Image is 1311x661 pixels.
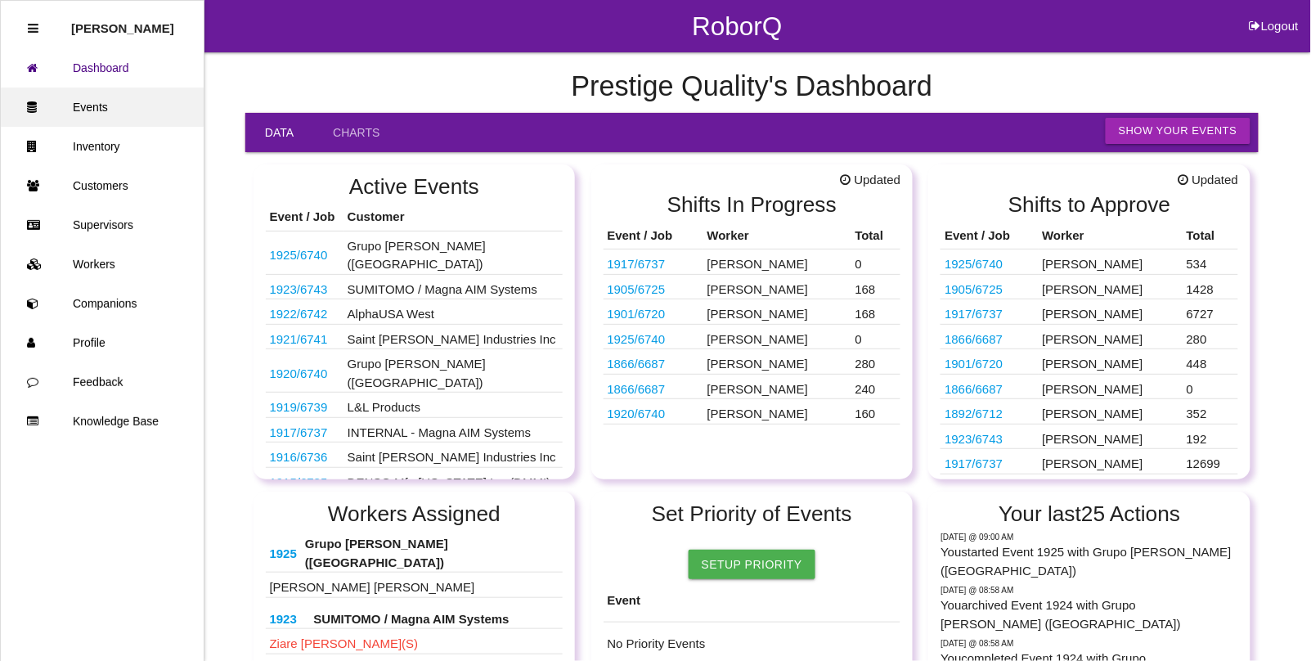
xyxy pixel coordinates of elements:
[1,88,204,127] a: Events
[266,231,343,274] td: P703 PCBA
[270,546,297,560] a: 1925
[851,274,901,299] td: 168
[1,48,204,88] a: Dashboard
[343,324,563,349] td: Saint [PERSON_NAME] Industries Inc
[941,449,1238,474] tr: 2002007; 2002021
[604,399,703,425] td: P703 PCBA
[343,443,563,468] td: Saint [PERSON_NAME] Industries Inc
[1183,424,1238,449] td: 192
[941,250,1238,275] tr: P703 PCBA
[270,450,328,464] a: 1916/6736
[266,393,343,418] td: K4036AC1HC (61492)
[343,299,563,325] td: AlphaUSA West
[608,382,666,396] a: 1866/6687
[604,324,901,349] tr: P703 PCBA
[245,113,313,152] a: Data
[270,307,328,321] a: 1922/6742
[604,374,703,399] td: 68546289AB (@ Magna AIM)
[689,550,815,579] a: Setup Priority
[703,223,851,250] th: Worker
[945,382,1003,396] a: 1866/6687
[266,417,343,443] td: 2002007; 2002021
[703,324,851,349] td: [PERSON_NAME]
[703,374,851,399] td: [PERSON_NAME]
[851,223,901,250] th: Total
[343,274,563,299] td: SUMITOMO / Magna AIM Systems
[945,257,1003,271] a: 1925/6740
[1,402,204,441] a: Knowledge Base
[604,579,901,623] th: Event
[608,257,666,271] a: 1917/6737
[851,374,901,399] td: 240
[604,193,901,217] h2: Shifts In Progress
[309,606,563,629] th: SUMITOMO / Magna AIM Systems
[604,299,703,325] td: PJ6B S045A76 AG3JA6
[270,282,328,296] a: 1923/6743
[604,324,703,349] td: P703 PCBA
[851,324,901,349] td: 0
[266,573,563,598] td: [PERSON_NAME] [PERSON_NAME]
[343,467,563,492] td: DENSO Mfg [US_STATE] Inc (DMMI)
[1183,223,1238,250] th: Total
[1106,118,1250,144] button: Show Your Events
[1,323,204,362] a: Profile
[840,171,900,190] span: Updated
[608,307,666,321] a: 1901/6720
[343,393,563,418] td: L&L Products
[301,531,563,573] th: Grupo [PERSON_NAME] ([GEOGRAPHIC_DATA])
[851,250,901,275] td: 0
[945,407,1003,420] a: 1892/6712
[945,282,1003,296] a: 1905/6725
[343,204,563,231] th: Customer
[703,299,851,325] td: [PERSON_NAME]
[1039,474,1183,499] td: [PERSON_NAME]
[604,299,901,325] tr: PJ6B S045A76 AG3JA6
[266,349,343,393] td: P703 PCBA
[703,274,851,299] td: [PERSON_NAME]
[270,332,328,346] a: 1921/6741
[851,399,901,425] td: 160
[266,204,343,231] th: Event / Job
[1039,449,1183,474] td: [PERSON_NAME]
[945,332,1003,346] a: 1866/6687
[266,324,343,349] td: 68403782AB
[1,127,204,166] a: Inventory
[941,193,1238,217] h2: Shifts to Approve
[1039,424,1183,449] td: [PERSON_NAME]
[1,166,204,205] a: Customers
[941,584,1238,596] p: Thursday @ 08:58 AM
[266,502,563,526] h2: Workers Assigned
[703,399,851,425] td: [PERSON_NAME]
[941,637,1238,650] p: Thursday @ 08:58 AM
[941,596,1238,633] p: You archived Event 1924 with Grupo [PERSON_NAME] ([GEOGRAPHIC_DATA])
[703,250,851,275] td: [PERSON_NAME]
[941,399,1238,425] tr: 68427781AA; 68340793AA
[941,324,1238,349] tr: 68546289AB (@ Magna AIM)
[941,543,1238,580] p: You started Event 1925 with Grupo [PERSON_NAME] ([GEOGRAPHIC_DATA])
[1039,274,1183,299] td: [PERSON_NAME]
[1183,399,1238,425] td: 352
[945,456,1003,470] a: 1917/6737
[245,71,1259,102] h4: Prestige Quality 's Dashboard
[270,475,328,489] a: 1915/6735
[604,250,901,275] tr: 2002007; 2002021
[266,299,343,325] td: WA14CO14
[941,223,1038,250] th: Event / Job
[270,400,328,414] a: 1919/6739
[703,349,851,375] td: [PERSON_NAME]
[608,407,666,420] a: 1920/6740
[941,531,1238,543] p: Thursday @ 09:00 AM
[28,9,38,48] div: Close
[604,349,901,375] tr: 68546289AB (@ Magna AIM)
[1,205,204,245] a: Supervisors
[1183,299,1238,325] td: 6727
[266,606,310,629] th: 68343526AB
[270,612,297,626] a: 1923
[608,332,666,346] a: 1925/6740
[1183,374,1238,399] td: 0
[270,366,328,380] a: 1920/6740
[1039,299,1183,325] td: [PERSON_NAME]
[266,175,563,199] h2: Active Events
[1183,250,1238,275] td: 534
[941,349,1238,375] tr: PJ6B S045A76 AG3JA6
